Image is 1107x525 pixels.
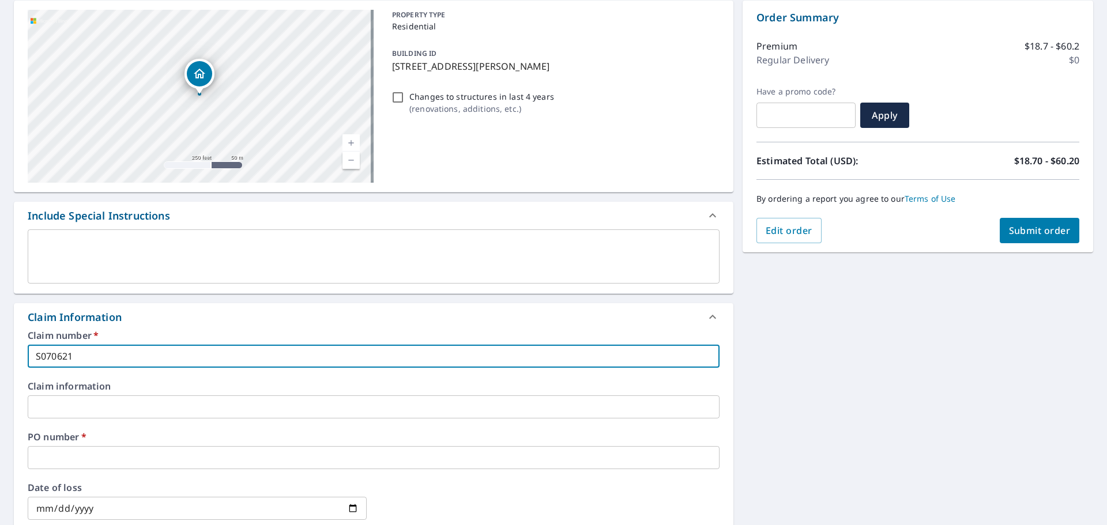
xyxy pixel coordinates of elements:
p: Regular Delivery [756,53,829,67]
div: Dropped pin, building 1, Residential property, 512 Rhodora Rdg Lexington, KY 40517 [184,59,214,95]
label: Date of loss [28,483,367,492]
p: Changes to structures in last 4 years [409,90,554,103]
p: Residential [392,20,715,32]
a: Terms of Use [905,193,956,204]
p: Premium [756,39,797,53]
p: Estimated Total (USD): [756,154,918,168]
p: Order Summary [756,10,1079,25]
div: Include Special Instructions [28,208,170,224]
span: Submit order [1009,224,1071,237]
button: Apply [860,103,909,128]
p: $0 [1069,53,1079,67]
span: Apply [869,109,900,122]
div: Claim Information [28,309,122,325]
div: Claim Information [14,303,733,331]
p: PROPERTY TYPE [392,10,715,20]
label: Claim number [28,331,720,340]
div: Include Special Instructions [14,202,733,229]
p: ( renovations, additions, etc. ) [409,103,554,115]
label: Claim information [28,382,720,391]
button: Edit order [756,218,822,243]
p: By ordering a report you agree to our [756,194,1079,204]
label: Have a promo code? [756,86,856,97]
p: BUILDING ID [392,48,436,58]
span: Edit order [766,224,812,237]
p: $18.7 - $60.2 [1025,39,1079,53]
button: Submit order [1000,218,1080,243]
a: Current Level 17, Zoom Out [342,152,360,169]
p: [STREET_ADDRESS][PERSON_NAME] [392,59,715,73]
label: PO number [28,432,720,441]
a: Current Level 17, Zoom In [342,134,360,152]
p: $18.70 - $60.20 [1014,154,1079,168]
